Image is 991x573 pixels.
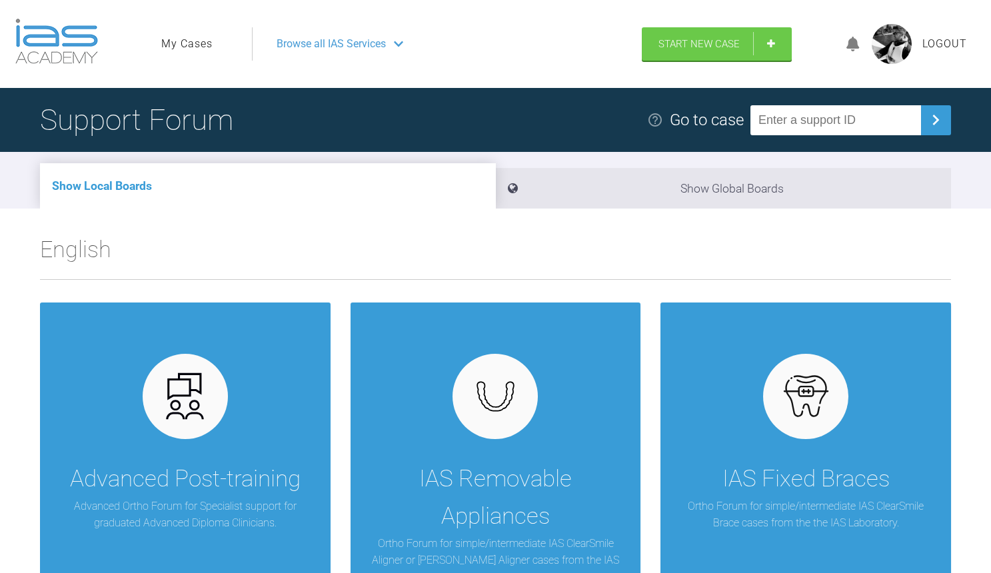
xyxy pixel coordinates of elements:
[780,370,832,422] img: fixed.9f4e6236.svg
[647,112,663,128] img: help.e70b9f3d.svg
[750,105,921,135] input: Enter a support ID
[496,168,952,209] li: Show Global Boards
[670,107,744,133] div: Go to case
[277,35,386,53] span: Browse all IAS Services
[161,35,213,53] a: My Cases
[922,35,967,53] a: Logout
[470,377,521,416] img: removables.927eaa4e.svg
[371,460,621,535] div: IAS Removable Appliances
[642,27,792,61] a: Start New Case
[925,109,946,131] img: chevronRight.28bd32b0.svg
[680,498,931,532] p: Ortho Forum for simple/intermediate IAS ClearSmile Brace cases from the the IAS Laboratory.
[658,38,740,50] span: Start New Case
[722,460,890,498] div: IAS Fixed Braces
[40,163,496,209] li: Show Local Boards
[60,498,311,532] p: Advanced Ortho Forum for Specialist support for graduated Advanced Diploma Clinicians.
[40,97,233,143] h1: Support Forum
[40,231,951,279] h2: English
[70,460,301,498] div: Advanced Post-training
[15,19,98,64] img: logo-light.3e3ef733.png
[872,24,912,64] img: profile.png
[159,370,211,422] img: advanced.73cea251.svg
